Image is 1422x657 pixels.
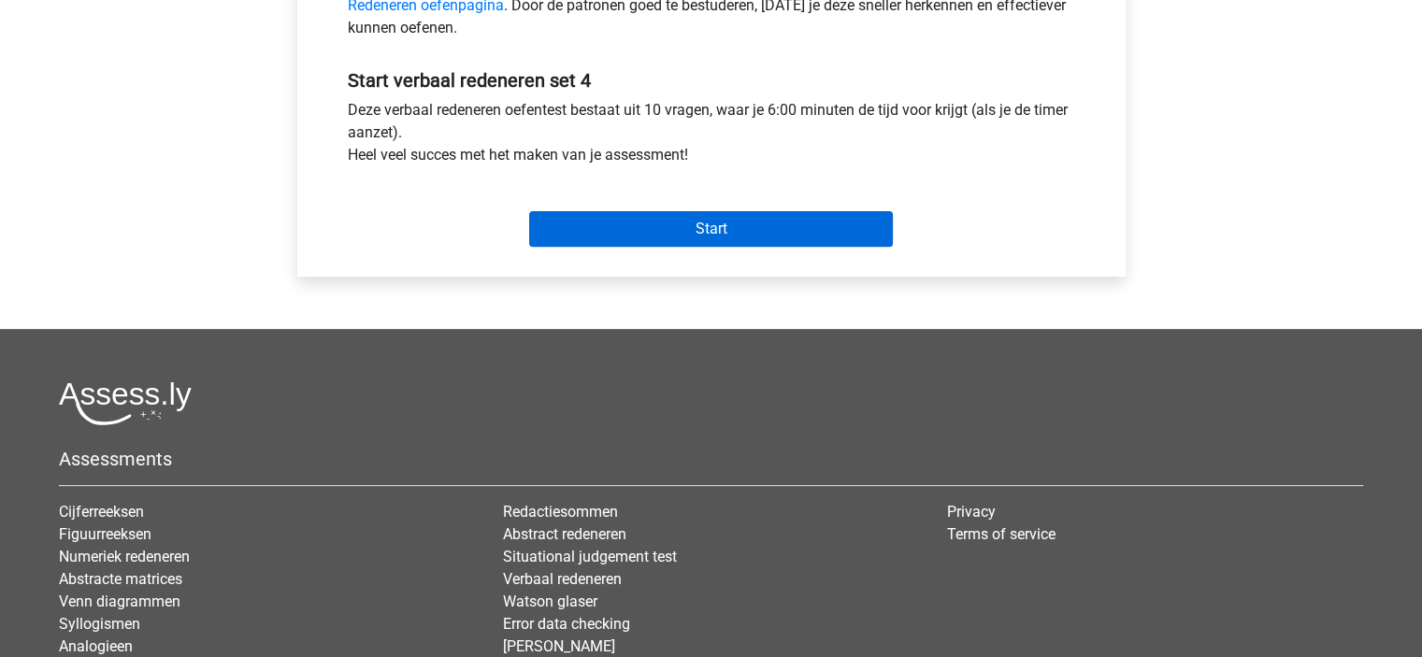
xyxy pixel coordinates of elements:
[503,570,622,588] a: Verbaal redeneren
[59,637,133,655] a: Analogieen
[947,503,996,521] a: Privacy
[59,525,151,543] a: Figuurreeksen
[59,615,140,633] a: Syllogismen
[348,69,1075,92] h5: Start verbaal redeneren set 4
[503,637,615,655] a: [PERSON_NAME]
[503,503,618,521] a: Redactiesommen
[59,570,182,588] a: Abstracte matrices
[503,548,677,565] a: Situational judgement test
[529,211,893,247] input: Start
[503,615,630,633] a: Error data checking
[334,99,1089,174] div: Deze verbaal redeneren oefentest bestaat uit 10 vragen, waar je 6:00 minuten de tijd voor krijgt ...
[59,381,192,425] img: Assessly logo
[503,593,597,610] a: Watson glaser
[59,503,144,521] a: Cijferreeksen
[59,593,180,610] a: Venn diagrammen
[947,525,1056,543] a: Terms of service
[59,448,1363,470] h5: Assessments
[503,525,626,543] a: Abstract redeneren
[59,548,190,565] a: Numeriek redeneren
